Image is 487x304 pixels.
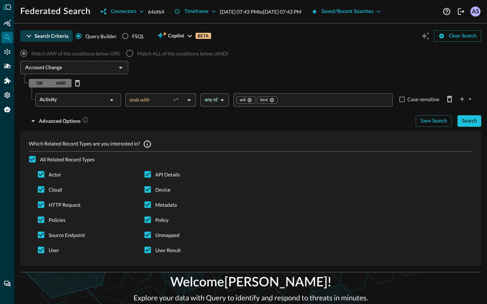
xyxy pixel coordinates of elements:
div: test [257,97,278,104]
p: API Details [155,171,180,178]
div: Federated Search [1,32,13,43]
button: Logout [455,6,467,17]
p: 64 of 64 [148,8,164,15]
button: Saved/Recent Searches [307,6,385,17]
p: Which Related Record Types are you interested in? [29,140,140,148]
button: plus-arrow-button [458,93,474,105]
p: Cloud [49,186,62,193]
span: Query Builder [85,32,117,40]
button: Delete Row [72,77,83,89]
span: =^ [173,97,179,103]
div: Addons [2,75,13,86]
input: Value [278,95,389,104]
p: BETA [196,33,211,39]
div: ends with [130,97,184,103]
div: AS [470,6,481,17]
span: Match ANY of the conditions below (OR) [31,50,120,57]
button: Open [116,63,126,73]
p: Metadata [155,201,177,209]
button: Connectors [96,6,148,17]
input: Select an Event Type [22,63,114,72]
button: CopilotBETA [153,30,215,42]
button: Help [441,6,452,17]
button: Search [457,115,481,127]
div: Chat [1,278,13,290]
div: Advanced Options [39,117,89,126]
div: Settings [1,89,13,101]
p: Source Endpoint [49,231,85,239]
p: Welcome [PERSON_NAME] ! [134,273,368,292]
span: Copilot [168,32,184,41]
p: Case-sensitive [406,95,439,103]
p: Policy [155,216,169,224]
div: Summary Insights [1,17,13,29]
button: Search Criteria [20,30,73,42]
div: any of [205,97,218,103]
button: Timeframe [170,6,220,17]
svg: The Related Record Types shown here are related records for the Event or the Object you selected ... [143,140,152,148]
span: wd [240,97,246,103]
p: User Result [155,246,181,254]
div: Query Agent [1,104,13,115]
button: Clear Search [434,30,481,42]
button: Delete Row [444,93,455,105]
div: FSQL [132,32,144,40]
p: [DATE] 07:43 PM to [DATE] 07:43 PM [220,8,301,15]
span: Match ALL of the conditions below (AND) [137,50,228,57]
span: All Related Record Types [40,156,95,163]
p: Device [155,186,170,193]
p: Policies [49,216,66,224]
p: User [49,246,59,254]
button: Advanced Options [20,115,93,127]
span: test [260,97,268,103]
p: Explore your data with Query to identify and respond to threats in minutes. [134,292,368,303]
span: ends with [130,97,149,103]
div: Pipelines [1,61,13,72]
button: Save Search [416,115,452,127]
p: HTTP Request [49,201,81,209]
div: Activity [40,93,107,107]
p: Actor [49,171,61,178]
h1: Federated Search [20,6,90,17]
div: Connectors [1,46,13,58]
p: Unmapped [155,231,179,239]
div: wd [236,97,255,104]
